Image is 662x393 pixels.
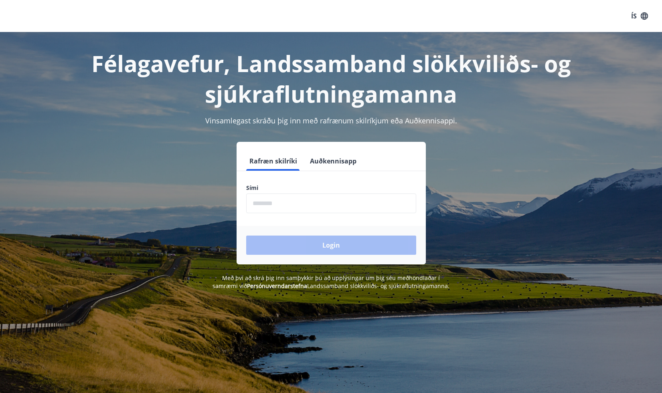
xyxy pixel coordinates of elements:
[627,9,652,23] button: ÍS
[246,184,416,192] label: Sími
[52,48,610,109] h1: Félagavefur, Landssamband slökkviliðs- og sjúkraflutningamanna
[205,116,457,125] span: Vinsamlegast skráðu þig inn með rafrænum skilríkjum eða Auðkennisappi.
[247,282,307,290] a: Persónuverndarstefna
[213,274,449,290] span: Með því að skrá þig inn samþykkir þú að upplýsingar um þig séu meðhöndlaðar í samræmi við Landssa...
[246,151,300,171] button: Rafræn skilríki
[307,151,360,171] button: Auðkennisapp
